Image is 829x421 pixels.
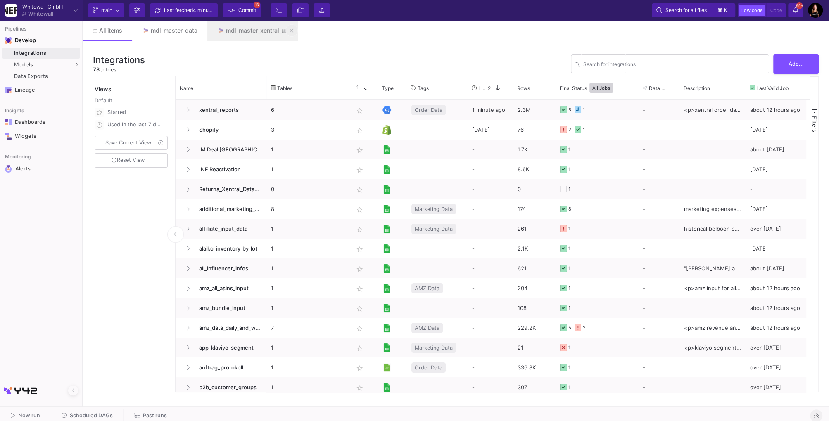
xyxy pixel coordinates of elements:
mat-icon: star_border [355,304,365,314]
div: 0 [513,179,556,199]
div: 5 [568,100,571,120]
img: [Legacy] Google Sheets [382,343,391,352]
span: Filters [811,116,818,132]
mat-icon: star_border [355,244,365,254]
span: 2 [488,85,491,91]
p: 1 [271,160,344,179]
span: 73 [93,66,100,73]
span: Past runs [143,412,167,419]
div: - [468,159,513,179]
div: 2 [583,318,586,338]
div: - [643,180,675,199]
button: Add... [773,54,819,74]
span: Name [180,85,193,91]
p: 8 [271,199,344,219]
p: 1 [271,358,344,377]
span: b2b_customer_groups [194,378,262,397]
img: [Legacy] Google Sheets [382,225,391,233]
a: Navigation iconAlerts [2,162,80,176]
p: 1 [271,338,344,357]
div: - [468,357,513,377]
span: Data Tests [649,85,668,91]
mat-icon: star_border [355,165,365,175]
span: Scheduled DAGs [70,412,113,419]
div: - [468,338,513,357]
mat-icon: star_border [355,106,365,116]
div: [DATE] [468,120,513,140]
button: ⌘k [715,5,731,15]
p: 1 [271,378,344,397]
img: Navigation icon [5,37,12,44]
div: Whitewall [28,11,53,17]
div: 229.2K [513,318,556,338]
div: mdl_master_data [151,27,197,34]
span: affiliate_input_data [194,219,262,239]
div: about 12 hours ago [746,318,806,338]
span: 4 minutes ago [193,7,226,13]
div: historical belboon export data for marketing reporting / historical marketing performance [679,219,746,239]
div: Views [93,76,171,93]
div: Starred [107,106,163,118]
div: Last fetched [164,4,214,17]
img: YZ4Yr8zUCx6JYM5gIgaTIQYeTXdcwQjnYC8iZtTV.png [5,4,17,17]
div: - [643,219,675,238]
span: Add... [789,61,804,67]
span: auftrag_protokoll [194,358,262,377]
div: Widgets [15,133,69,140]
img: [Legacy] Google Sheets [382,165,391,174]
div: 1 [583,100,585,120]
a: Navigation iconLineage [2,83,80,97]
div: - [468,278,513,298]
div: 5 [568,318,571,338]
button: Commit [223,3,261,17]
div: entries [93,66,145,73]
img: [Legacy] Google Sheets [382,244,391,253]
div: Lineage [15,87,69,93]
div: Develop [15,37,27,44]
input: Search for name, tables, ... [583,62,765,69]
span: Last Used [478,85,488,91]
button: main [88,3,124,17]
img: Navigation icon [5,87,12,93]
div: - [468,258,513,278]
div: mdl_master_xentral_url [226,27,288,34]
img: Navigation icon [5,133,12,140]
span: Order Data [415,358,442,377]
span: Rows [517,85,530,91]
img: [Legacy] Google Sheets [382,205,391,213]
div: 1 [568,279,570,298]
div: over [DATE] [746,219,806,239]
div: about [DATE] [746,140,806,159]
mat-icon: star_border [355,264,365,274]
div: - [643,160,675,179]
div: - [643,298,675,317]
div: 1 [568,358,570,377]
span: INF Reactivation [194,160,262,179]
div: marketing expenses that cannot be integrated through y42, hence gsheet [679,199,746,219]
a: Navigation iconDashboards [2,116,80,129]
span: Type [382,85,394,91]
a: Navigation iconWidgets [2,130,80,143]
p: 1 [271,140,344,159]
div: - [643,239,675,258]
img: Navigation icon [5,119,12,125]
div: [DATE] [746,239,806,258]
div: - [643,120,675,139]
div: 261 [513,219,556,239]
div: 174 [513,199,556,219]
span: Code [770,7,782,13]
span: New run [18,412,40,419]
div: 1 [568,298,570,318]
div: about 12 hours ago [746,298,806,318]
span: Shopify [194,120,262,140]
div: - [468,219,513,239]
span: amz_all_asins_input [194,279,262,298]
div: [DATE] [746,199,806,219]
button: Low code [739,5,765,16]
span: IM Deal [GEOGRAPHIC_DATA] [194,140,262,159]
div: 8 [568,199,571,219]
span: Save Current View [105,140,151,146]
mat-icon: star_border [355,284,365,294]
div: 108 [513,298,556,318]
span: app_klaviyo_segment [194,338,262,357]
